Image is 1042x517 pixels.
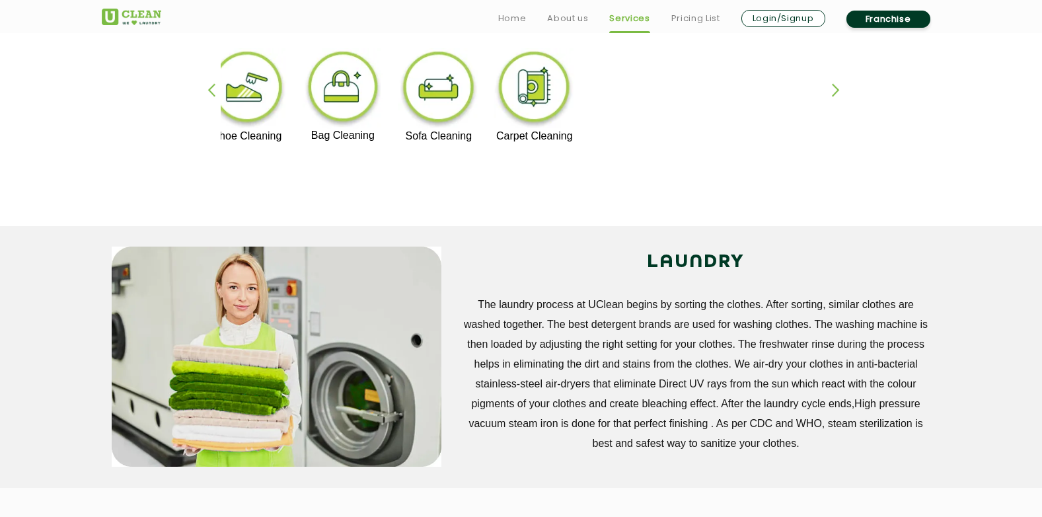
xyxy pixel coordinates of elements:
img: carpet_cleaning_11zon.webp [494,48,575,130]
img: sofa_cleaning_11zon.webp [398,48,479,130]
img: bag_cleaning_11zon.webp [303,48,384,130]
h2: LAUNDRY [461,247,931,278]
a: About us [547,11,588,26]
img: service_main_image_11zon.webp [112,247,441,467]
p: Carpet Cleaning [494,130,575,142]
p: Shoe Cleaning [207,130,288,142]
a: Pricing List [671,11,720,26]
a: Login/Signup [741,10,825,27]
img: shoe_cleaning_11zon.webp [207,48,288,130]
p: The laundry process at UClean begins by sorting the clothes. After sorting, similar clothes are w... [461,295,931,454]
img: UClean Laundry and Dry Cleaning [102,9,161,25]
a: Franchise [846,11,930,28]
p: Sofa Cleaning [398,130,479,142]
a: Services [609,11,650,26]
p: Bag Cleaning [303,130,384,141]
a: Home [498,11,527,26]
